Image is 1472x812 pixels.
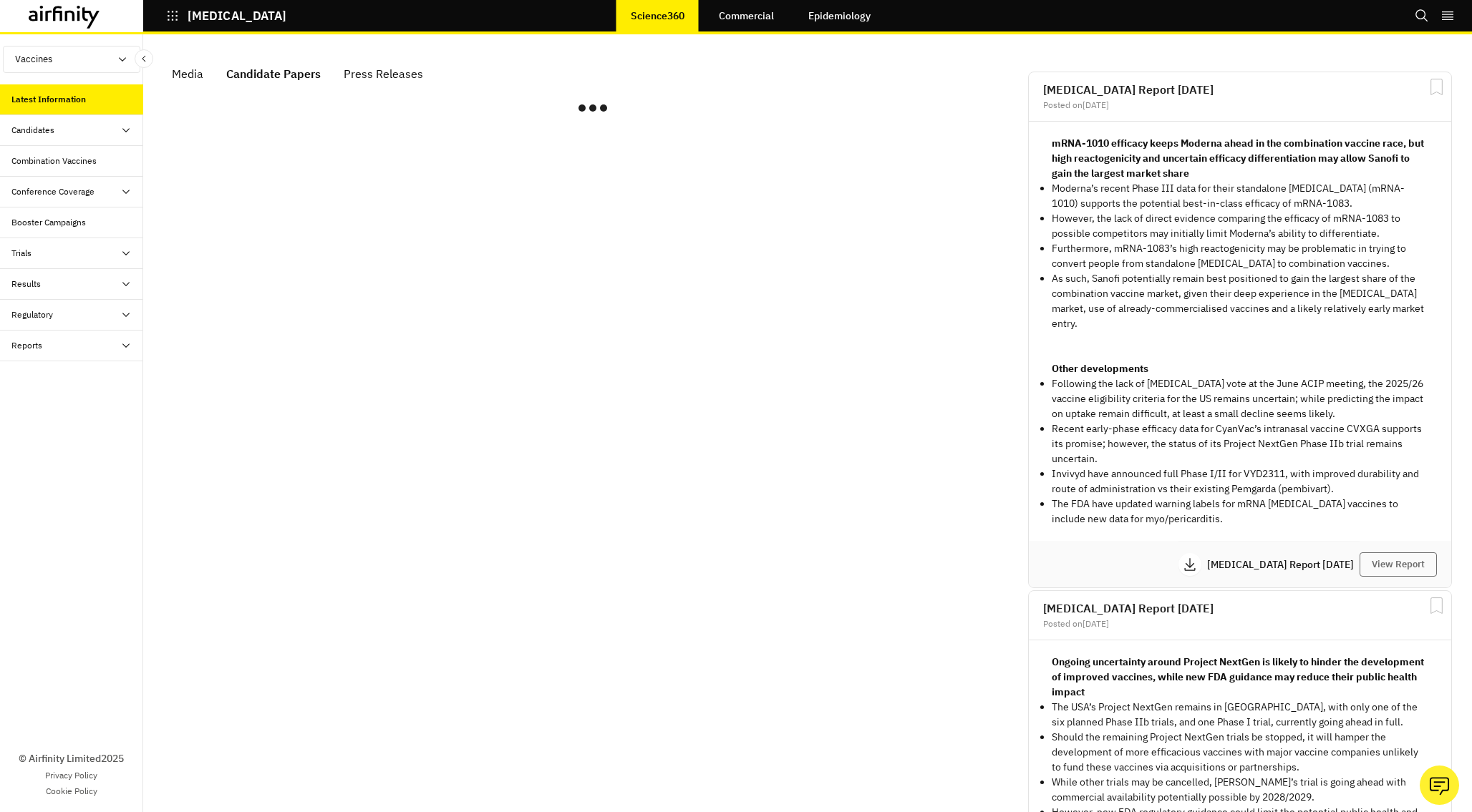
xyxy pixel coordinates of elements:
div: Reports [11,339,42,352]
div: Trials [11,247,32,260]
strong: Other developments [1052,362,1148,375]
button: Ask our analysts [1420,765,1459,805]
div: Candidate Papers [226,63,321,84]
button: View Report [1360,552,1437,577]
p: Recent early-phase efficacy data for CyanVac’s intranasal vaccine CVXGA supports its promise; how... [1052,421,1428,466]
p: © Airfinity Limited 2025 [19,751,124,766]
div: Posted on [DATE] [1043,101,1437,109]
div: Press Releases [344,63,423,84]
p: Invivyd have announced full Phase I/II for VYD2311, with improved durability and route of adminis... [1052,466,1428,497]
p: Following the lack of [MEDICAL_DATA] vote at the June ACIP meeting, the 2025/26 vaccine eligibili... [1052,376,1428,421]
p: [MEDICAL_DATA] [188,9,286,22]
svg: Bookmark Report [1428,78,1446,96]
a: Cookie Policy [46,785,97,798]
p: Furthermore, mRNA-1083’s high reactogenicity may be problematic in trying to convert people from ... [1052,241,1428,271]
div: Posted on [DATE] [1043,620,1437,628]
h2: [MEDICAL_DATA] Report [DATE] [1043,84,1437,95]
button: Vaccines [3,46,140,73]
svg: Bookmark Report [1428,597,1446,615]
button: Close Sidebar [135,49,153,68]
p: As such, Sanofi potentially remain best positioned to gain the largest share of the combination v... [1052,271,1428,331]
p: The USA’s Project NextGen remains in [GEOGRAPHIC_DATA], with only one of the six planned Phase II... [1052,700,1428,730]
p: Science360 [631,10,684,21]
p: The FDA have updated warning labels for mRNA [MEDICAL_DATA] vaccines to include new data for myo/... [1052,497,1428,527]
button: [MEDICAL_DATA] [166,4,286,28]
div: Combination Vaccines [11,155,97,167]
p: Should the remaining Project NextGen trials be stopped, it will hamper the development of more ef... [1052,730,1428,775]
button: Search [1415,4,1429,28]
p: While other trials may be cancelled, [PERSON_NAME]’s trial is going ahead with commercial availab... [1052,775,1428,805]
div: Candidates [11,124,54,137]
h2: [MEDICAL_DATA] Report [DATE] [1043,602,1437,614]
p: Moderna’s recent Phase III data for their standalone [MEDICAL_DATA] (mRNA-1010) supports the pote... [1052,181,1428,211]
div: Regulatory [11,308,53,321]
strong: mRNA-1010 efficacy keeps Moderna ahead in the combination vaccine race, but high reactogenicity a... [1052,137,1424,180]
div: Booster Campaigns [11,216,86,229]
div: Conference Coverage [11,185,95,198]
p: [MEDICAL_DATA] Report [DATE] [1207,559,1360,569]
div: Results [11,278,41,290]
a: Privacy Policy [45,769,97,782]
p: However, the lack of direct evidence comparing the efficacy of mRNA-1083 to possible competitors ... [1052,211,1428,241]
div: Media [172,63,203,84]
strong: Ongoing uncertainty around Project NextGen is likely to hinder the development of improved vaccin... [1052,655,1424,698]
div: Latest Information [11,93,86,106]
